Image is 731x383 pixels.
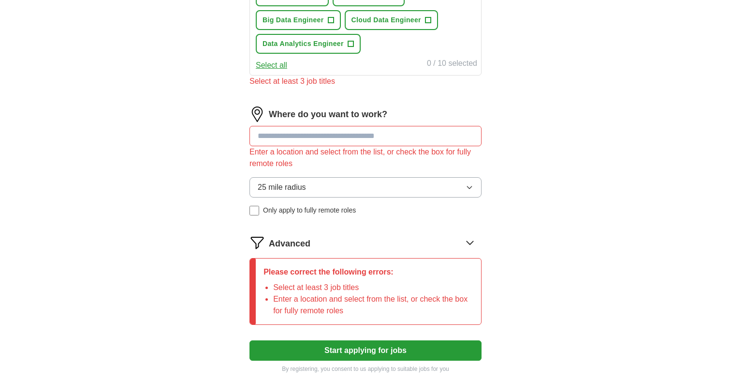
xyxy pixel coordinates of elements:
div: 0 / 10 selected [427,58,477,71]
button: Cloud Data Engineer [345,10,438,30]
span: Only apply to fully remote roles [263,205,356,215]
img: location.png [249,107,265,122]
span: 25 mile radius [258,182,306,193]
li: Enter a location and select from the list, or check the box for fully remote roles [273,293,473,317]
label: Where do you want to work? [269,108,387,121]
span: Data Analytics Engineer [263,39,344,49]
span: Cloud Data Engineer [351,15,421,25]
div: Select at least 3 job titles [249,76,482,87]
p: Please correct the following errors: [263,266,473,278]
img: filter [249,235,265,250]
button: Big Data Engineer [256,10,341,30]
input: Only apply to fully remote roles [249,206,259,215]
button: 25 mile radius [249,177,482,198]
li: Select at least 3 job titles [273,282,473,293]
p: By registering, you consent to us applying to suitable jobs for you [249,365,482,373]
div: Enter a location and select from the list, or check the box for fully remote roles [249,146,482,169]
span: Advanced [269,237,310,250]
button: Data Analytics Engineer [256,34,361,54]
button: Start applying for jobs [249,340,482,361]
button: Select all [256,60,287,71]
span: Big Data Engineer [263,15,324,25]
